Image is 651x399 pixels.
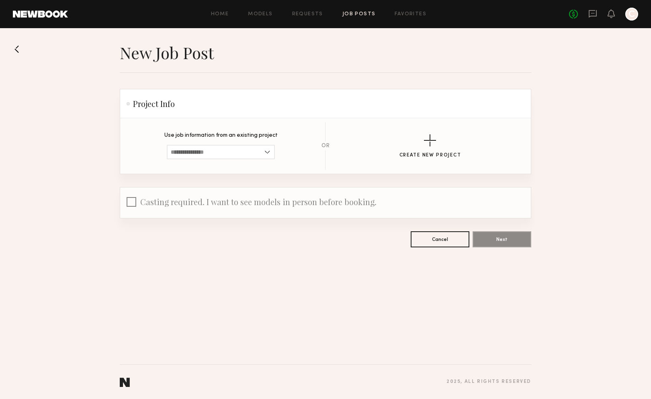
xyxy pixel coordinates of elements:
[342,12,376,17] a: Job Posts
[399,134,461,158] button: Create New Project
[446,379,531,385] div: 2025 , all rights reserved
[321,143,330,149] div: OR
[625,8,638,21] a: C
[164,133,278,138] p: Use job information from an existing project
[395,12,426,17] a: Favorites
[473,231,531,247] button: Next
[127,99,175,109] h2: Project Info
[399,153,461,158] div: Create New Project
[211,12,229,17] a: Home
[140,196,377,207] span: Casting required. I want to see models in person before booking.
[120,43,214,63] h1: New Job Post
[411,231,469,247] button: Cancel
[248,12,272,17] a: Models
[292,12,323,17] a: Requests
